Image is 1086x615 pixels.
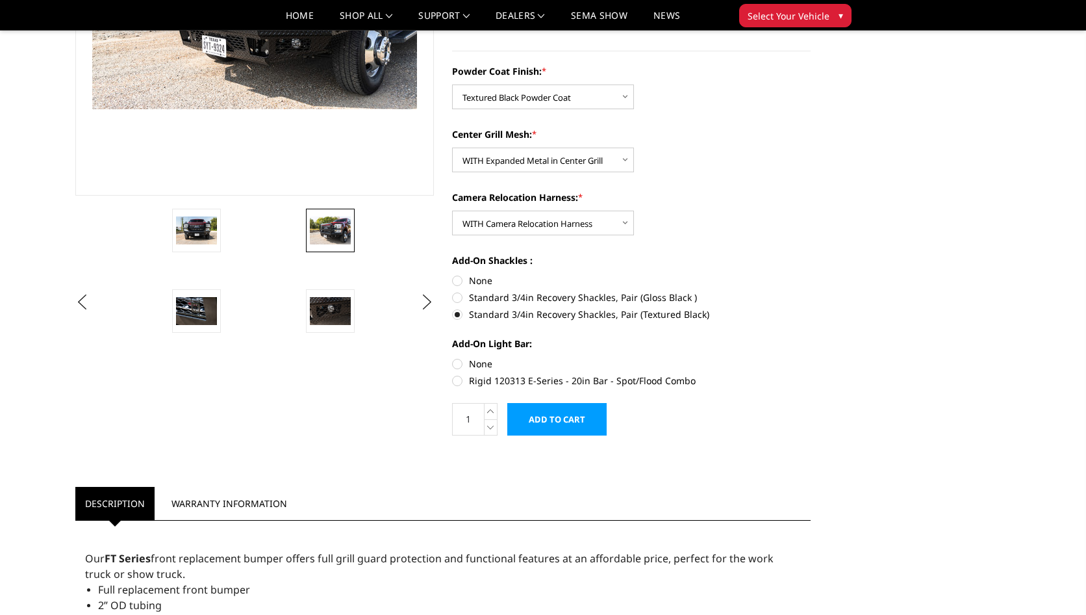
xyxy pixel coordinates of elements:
[98,582,250,597] span: Full replacement front bumper
[452,254,811,267] label: Add-On Shackles :
[653,11,680,30] a: News
[452,337,811,350] label: Add-On Light Bar:
[176,216,217,244] img: 2023-2025 Ford F250-350 - FT Series - Extreme Front Bumper
[75,487,155,520] a: Description
[452,127,811,141] label: Center Grill Mesh:
[310,297,351,324] img: 2023-2025 Ford F250-350 - FT Series - Extreme Front Bumper
[286,11,314,30] a: Home
[839,8,843,22] span: ▾
[452,190,811,204] label: Camera Relocation Harness:
[162,487,297,520] a: Warranty Information
[452,307,811,321] label: Standard 3/4in Recovery Shackles, Pair (Textured Black)
[340,11,392,30] a: shop all
[98,598,162,612] span: 2” OD tubing
[496,11,545,30] a: Dealers
[739,4,852,27] button: Select Your Vehicle
[418,293,437,312] button: Next
[310,216,351,244] img: 2023-2025 Ford F250-350 - FT Series - Extreme Front Bumper
[452,291,811,304] label: Standard 3/4in Recovery Shackles, Pair (Gloss Black )
[452,64,811,78] label: Powder Coat Finish:
[85,551,774,581] span: Our front replacement bumper offers full grill guard protection and functional features at an aff...
[452,274,811,287] label: None
[105,551,151,566] strong: FT Series
[176,297,217,324] img: 2023-2025 Ford F250-350 - FT Series - Extreme Front Bumper
[452,357,811,371] label: None
[748,9,829,23] span: Select Your Vehicle
[418,11,470,30] a: Support
[452,374,811,387] label: Rigid 120313 E-Series - 20in Bar - Spot/Flood Combo
[507,403,607,436] input: Add to Cart
[571,11,627,30] a: SEMA Show
[72,293,92,312] button: Previous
